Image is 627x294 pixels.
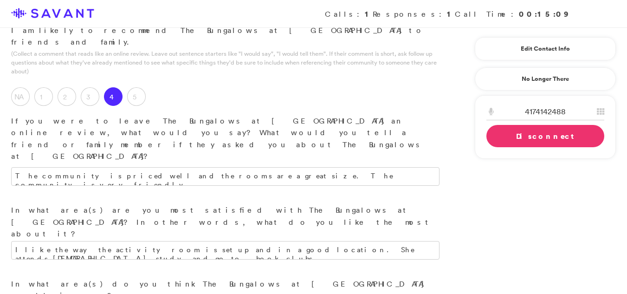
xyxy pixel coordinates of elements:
[58,87,76,106] label: 2
[104,87,123,106] label: 4
[11,204,440,240] p: In what area(s) are you most satisfied with The Bungalows at [GEOGRAPHIC_DATA]? In other words, w...
[34,87,53,106] label: 1
[486,125,604,147] a: Disconnect
[365,9,373,19] strong: 1
[11,87,30,106] label: NA
[11,115,440,163] p: If you were to leave The Bungalows at [GEOGRAPHIC_DATA] an online review, what would you say? Wha...
[519,9,569,19] strong: 00:15:09
[447,9,455,19] strong: 1
[486,41,604,56] a: Edit Contact Info
[475,67,616,91] a: No Longer There
[127,87,146,106] label: 5
[81,87,99,106] label: 3
[11,25,440,48] p: I am likely to recommend The Bungalows at [GEOGRAPHIC_DATA] to friends and family.
[11,49,440,76] p: (Collect a comment that reads like an online review. Leave out sentence starters like "I would sa...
